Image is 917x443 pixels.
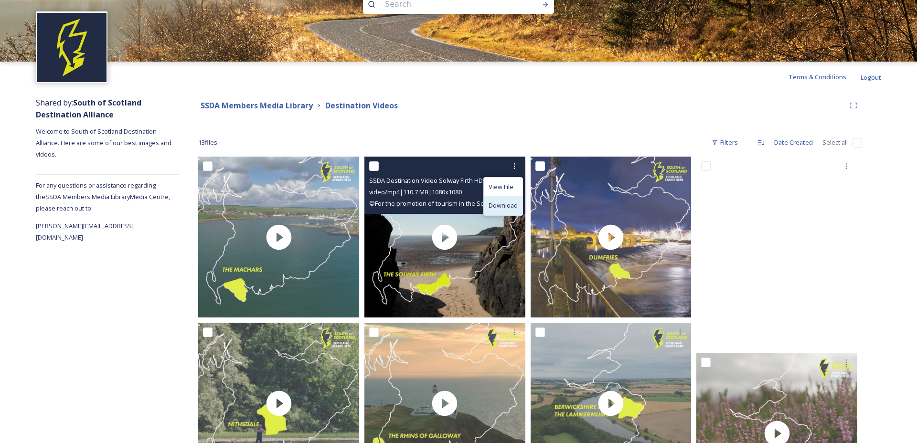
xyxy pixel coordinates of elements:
[489,182,513,191] span: View File
[37,13,107,82] img: images.jpeg
[201,100,313,111] strong: SSDA Members Media Library
[198,157,359,317] img: thumbnail
[769,133,818,152] div: Date Created
[36,97,141,120] strong: South of Scotland Destination Alliance
[707,133,743,152] div: Filters
[325,100,398,111] strong: Destination Videos
[364,157,525,317] img: thumbnail
[789,73,846,81] span: Terms & Conditions
[369,199,762,208] span: © For the promotion of tourism in the South of [GEOGRAPHIC_DATA] only. Credit: South of Scotland ...
[36,97,141,120] span: Shared by:
[861,73,881,82] span: Logout
[369,188,462,196] span: video/mp4 | 110.7 MB | 1080 x 1080
[531,157,692,317] img: thumbnail
[36,181,170,212] span: For any questions or assistance regarding the SSDA Members Media Library Media Centre, please rea...
[789,71,861,83] a: Terms & Conditions
[822,138,848,147] span: Select all
[369,176,546,185] span: SSDA Destination Video Solway Firth HD Square SSH logo.mp4
[489,201,518,210] span: Download
[36,221,134,242] span: [PERSON_NAME][EMAIL_ADDRESS][DOMAIN_NAME]
[198,138,217,147] span: 13 file s
[36,127,173,158] span: Welcome to South of Scotland Destination Alliance. Here are some of our best images and videos.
